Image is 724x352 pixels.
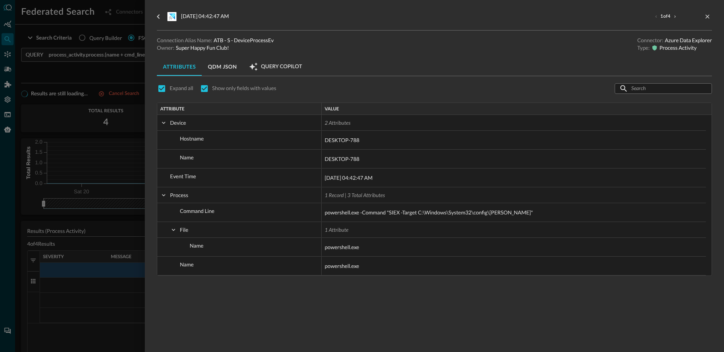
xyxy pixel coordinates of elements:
span: powershell.exe [325,243,359,252]
p: Process Activity [660,44,697,52]
span: 1 of 4 [661,14,670,20]
p: [DATE] 04:42:47 AM [181,12,229,21]
span: Hostname [180,135,204,142]
span: 2 Attributes [325,119,350,126]
button: go back [152,11,164,23]
span: [DATE] 04:42:47 AM [325,173,373,182]
span: Value [325,106,339,112]
span: File [180,227,188,233]
span: DESKTOP-788 [325,155,359,164]
button: QDM JSON [202,58,243,76]
p: Show only fields with values [212,84,276,92]
span: powershell.exe [325,262,359,271]
span: Name [180,154,194,161]
span: 1 Record | 3 Total Attributes [325,192,385,198]
span: Attribute [160,106,184,112]
p: Connector: [637,37,663,44]
p: Azure Data Explorer [665,37,712,44]
p: Type: [637,44,650,52]
span: Event Time [170,173,196,179]
span: Name [180,261,194,268]
span: 1 Attribute [325,227,348,233]
p: Super Happy Fun Club! [176,44,229,52]
p: Connection Alias Name: [157,37,212,44]
svg: Azure Data Explorer [167,12,176,21]
p: ATB - S - DeviceProcessEv [214,37,274,44]
span: Command Line [180,208,215,214]
p: Expand all [170,84,193,92]
button: Attributes [157,58,202,76]
button: close-drawer [703,12,712,21]
span: Query Copilot [261,63,302,70]
span: Name [190,242,204,249]
input: Search [631,81,695,95]
p: Owner: [157,44,174,52]
button: next result [671,13,679,20]
span: Process [170,192,188,198]
span: DESKTOP-788 [325,136,359,145]
span: powershell.exe -Command "SIEX -Target C:\Windows\System32\config\[PERSON_NAME]" [325,208,533,217]
span: Device [170,119,186,126]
